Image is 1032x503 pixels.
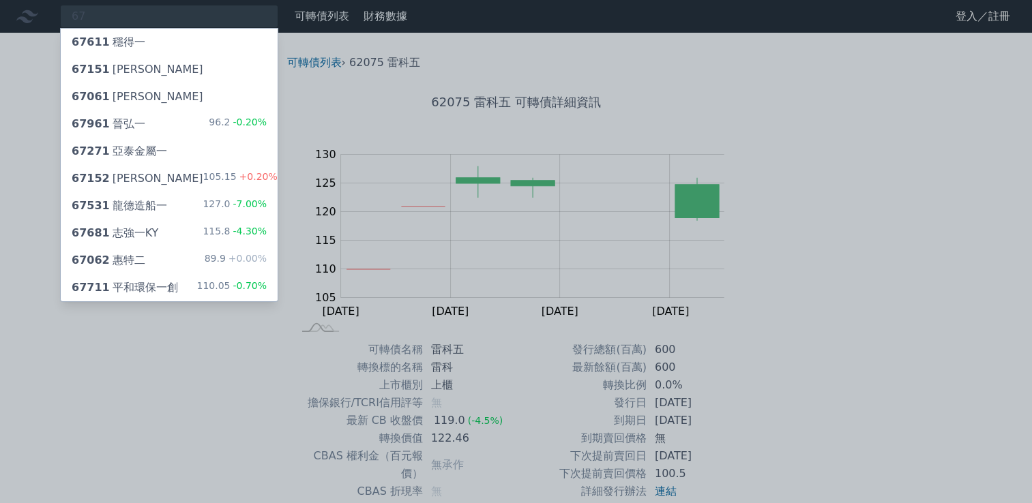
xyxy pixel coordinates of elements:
div: 96.2 [209,116,267,132]
a: 67611穩得一 [61,29,278,56]
span: -0.20% [230,117,267,127]
span: 67681 [72,226,110,239]
a: 67711平和環保一創 110.05-0.70% [61,274,278,301]
a: 67062惠特二 89.9+0.00% [61,247,278,274]
span: 67961 [72,117,110,130]
span: 67152 [72,172,110,185]
div: 亞泰金屬一 [72,143,167,159]
div: 115.8 [203,225,267,241]
span: 67531 [72,199,110,212]
span: 67611 [72,35,110,48]
span: 67151 [72,63,110,76]
span: 67271 [72,144,110,157]
span: -7.00% [230,198,267,209]
a: 67061[PERSON_NAME] [61,83,278,110]
span: -0.70% [230,280,267,291]
div: [PERSON_NAME] [72,89,203,105]
a: 67681志強一KY 115.8-4.30% [61,219,278,247]
span: 67711 [72,281,110,294]
div: 110.05 [196,279,267,296]
a: 67151[PERSON_NAME] [61,56,278,83]
div: 龍德造船一 [72,198,167,214]
a: 67152[PERSON_NAME] 105.15+0.20% [61,165,278,192]
span: 67061 [72,90,110,103]
a: 67271亞泰金屬一 [61,138,278,165]
span: +0.00% [226,253,267,264]
div: [PERSON_NAME] [72,61,203,78]
div: 89.9 [205,252,267,269]
div: [PERSON_NAME] [72,170,203,187]
div: 晉弘一 [72,116,145,132]
div: 穩得一 [72,34,145,50]
span: 67062 [72,254,110,266]
div: 惠特二 [72,252,145,269]
div: 平和環保一創 [72,279,178,296]
a: 67531龍德造船一 127.0-7.00% [61,192,278,219]
div: 105.15 [203,170,278,187]
div: 志強一KY [72,225,158,241]
span: -4.30% [230,226,267,237]
a: 67961晉弘一 96.2-0.20% [61,110,278,138]
div: 127.0 [203,198,267,214]
span: +0.20% [237,171,278,182]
